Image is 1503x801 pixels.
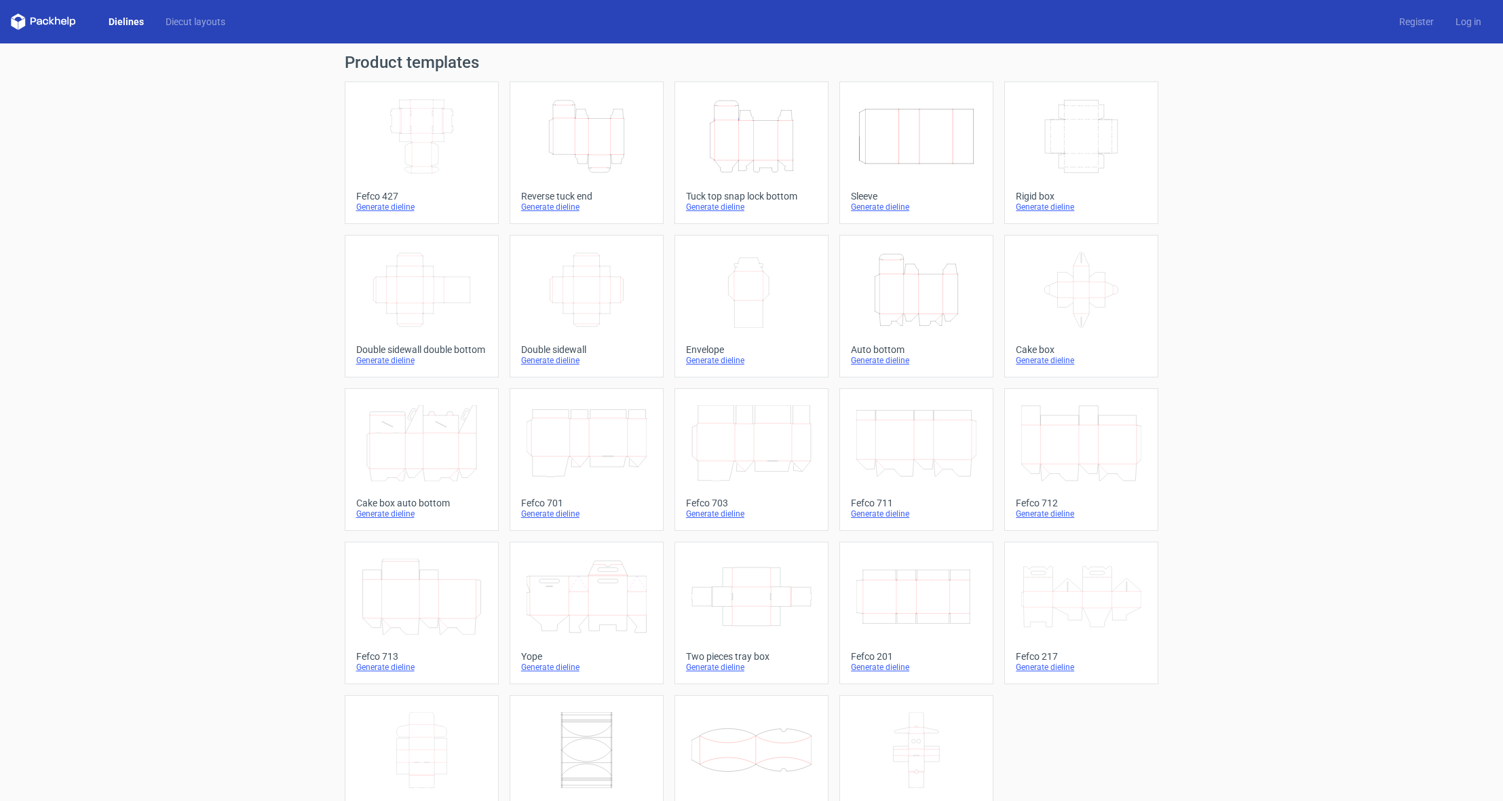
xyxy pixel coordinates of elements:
a: Dielines [98,15,155,29]
div: Generate dieline [686,202,817,212]
div: Cake box auto bottom [356,498,487,508]
a: Fefco 201Generate dieline [839,542,993,684]
a: Log in [1445,15,1492,29]
a: Fefco 217Generate dieline [1004,542,1158,684]
div: Fefco 713 [356,651,487,662]
a: Tuck top snap lock bottomGenerate dieline [674,81,829,224]
a: YopeGenerate dieline [510,542,664,684]
div: Generate dieline [521,202,652,212]
div: Fefco 703 [686,498,817,508]
a: Two pieces tray boxGenerate dieline [674,542,829,684]
a: Reverse tuck endGenerate dieline [510,81,664,224]
div: Yope [521,651,652,662]
div: Fefco 701 [521,498,652,508]
div: Generate dieline [521,508,652,519]
a: EnvelopeGenerate dieline [674,235,829,377]
a: Cake boxGenerate dieline [1004,235,1158,377]
div: Fefco 427 [356,191,487,202]
div: Generate dieline [1016,202,1147,212]
div: Generate dieline [356,202,487,212]
a: Auto bottomGenerate dieline [839,235,993,377]
div: Two pieces tray box [686,651,817,662]
div: Generate dieline [686,662,817,673]
div: Fefco 712 [1016,498,1147,508]
a: Fefco 427Generate dieline [345,81,499,224]
div: Generate dieline [356,662,487,673]
div: Generate dieline [686,355,817,366]
div: Fefco 201 [851,651,982,662]
div: Generate dieline [521,355,652,366]
div: Generate dieline [1016,508,1147,519]
a: Rigid boxGenerate dieline [1004,81,1158,224]
div: Generate dieline [851,508,982,519]
div: Cake box [1016,344,1147,355]
div: Double sidewall double bottom [356,344,487,355]
div: Generate dieline [851,202,982,212]
div: Rigid box [1016,191,1147,202]
a: Double sidewallGenerate dieline [510,235,664,377]
a: Fefco 713Generate dieline [345,542,499,684]
a: Double sidewall double bottomGenerate dieline [345,235,499,377]
a: Diecut layouts [155,15,236,29]
div: Fefco 711 [851,498,982,508]
div: Envelope [686,344,817,355]
div: Generate dieline [686,508,817,519]
a: SleeveGenerate dieline [839,81,993,224]
a: Fefco 712Generate dieline [1004,388,1158,531]
div: Double sidewall [521,344,652,355]
div: Generate dieline [1016,355,1147,366]
a: Fefco 711Generate dieline [839,388,993,531]
div: Sleeve [851,191,982,202]
a: Register [1388,15,1445,29]
a: Cake box auto bottomGenerate dieline [345,388,499,531]
div: Reverse tuck end [521,191,652,202]
div: Generate dieline [1016,662,1147,673]
div: Generate dieline [851,355,982,366]
div: Generate dieline [356,508,487,519]
div: Generate dieline [356,355,487,366]
div: Tuck top snap lock bottom [686,191,817,202]
a: Fefco 701Generate dieline [510,388,664,531]
a: Fefco 703Generate dieline [674,388,829,531]
div: Auto bottom [851,344,982,355]
h1: Product templates [345,54,1159,71]
div: Fefco 217 [1016,651,1147,662]
div: Generate dieline [851,662,982,673]
div: Generate dieline [521,662,652,673]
